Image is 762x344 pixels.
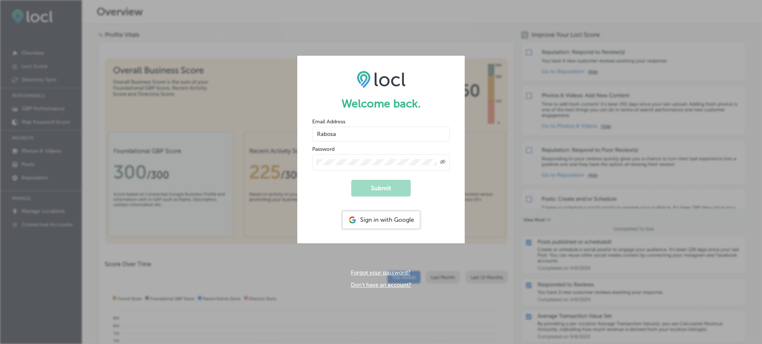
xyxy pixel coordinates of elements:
[351,269,410,276] a: Forgot your password?
[343,211,420,228] div: Sign in with Google
[312,146,334,152] label: Password
[351,282,411,288] a: Don't have an account?
[312,97,450,110] h1: Welcome back.
[351,180,411,197] button: Submit
[440,159,446,166] span: Toggle password visibility
[312,119,345,125] label: Email Address
[357,71,406,88] img: LOCL logo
